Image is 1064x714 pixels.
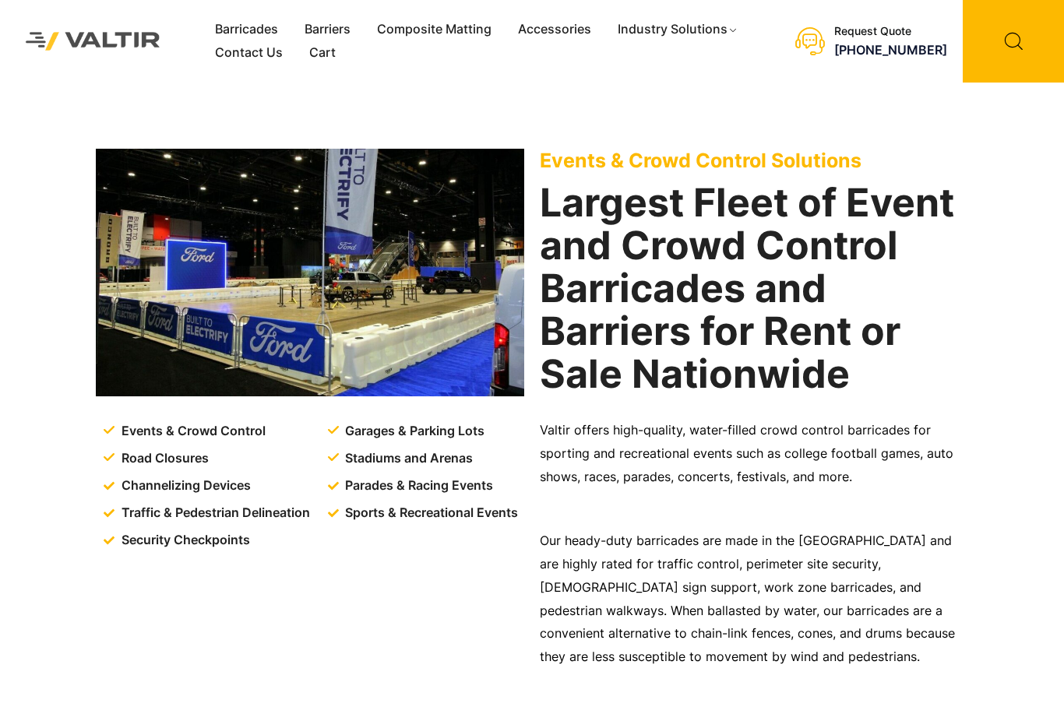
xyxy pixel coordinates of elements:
[505,18,604,41] a: Accessories
[118,501,310,525] span: Traffic & Pedestrian Delineation
[118,474,251,498] span: Channelizing Devices
[540,419,968,489] p: Valtir offers high-quality, water-filled crowd control barricades for sporting and recreational e...
[341,501,518,525] span: Sports & Recreational Events
[364,18,505,41] a: Composite Matting
[540,149,968,172] p: Events & Crowd Control Solutions
[540,181,968,396] h2: Largest Fleet of Event and Crowd Control Barricades and Barriers for Rent or Sale Nationwide
[341,420,484,443] span: Garages & Parking Lots
[12,18,174,65] img: Valtir Rentals
[540,529,968,670] p: Our heady-duty barricades are made in the [GEOGRAPHIC_DATA] and are highly rated for traffic cont...
[834,42,947,58] a: [PHONE_NUMBER]
[296,41,349,65] a: Cart
[604,18,752,41] a: Industry Solutions
[341,447,473,470] span: Stadiums and Arenas
[202,18,291,41] a: Barricades
[118,420,266,443] span: Events & Crowd Control
[834,25,947,38] div: Request Quote
[341,474,493,498] span: Parades & Racing Events
[291,18,364,41] a: Barriers
[202,41,296,65] a: Contact Us
[118,529,250,552] span: Security Checkpoints
[118,447,209,470] span: Road Closures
